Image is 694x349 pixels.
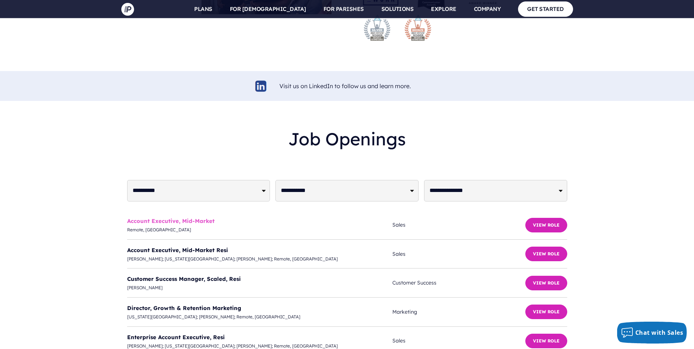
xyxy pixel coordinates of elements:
[279,82,411,90] a: Visit us on LinkedIn to follow us and learn more.
[525,334,567,348] button: View Role
[127,255,393,263] span: [PERSON_NAME]; [US_STATE][GEOGRAPHIC_DATA]; [PERSON_NAME]; Remote, [GEOGRAPHIC_DATA]
[525,218,567,232] button: View Role
[392,220,525,230] span: Sales
[127,284,393,292] span: [PERSON_NAME]
[127,275,241,282] a: Customer Success Manager, Scaled, Resi
[254,79,268,93] img: linkedin-logo
[127,123,567,155] h2: Job Openings
[392,336,525,345] span: Sales
[127,247,228,254] a: Account Executive, Mid-Market Resi
[525,305,567,319] button: View Role
[518,1,573,16] a: GET STARTED
[392,250,525,259] span: Sales
[392,307,525,317] span: Marketing
[127,305,241,311] a: Director, Growth & Retention Marketing
[525,276,567,290] button: View Role
[127,226,393,234] span: Remote, [GEOGRAPHIC_DATA]
[127,313,393,321] span: [US_STATE][GEOGRAPHIC_DATA]; [PERSON_NAME]; Remote, [GEOGRAPHIC_DATA]
[525,247,567,261] button: View Role
[617,322,687,344] button: Chat with Sales
[127,334,225,341] a: Enterprise Account Executive, Resi
[362,13,392,42] img: stevie-silver
[403,13,432,42] img: stevie-bronze
[392,278,525,287] span: Customer Success
[635,329,683,337] span: Chat with Sales
[127,217,215,224] a: Account Executive, Mid-Market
